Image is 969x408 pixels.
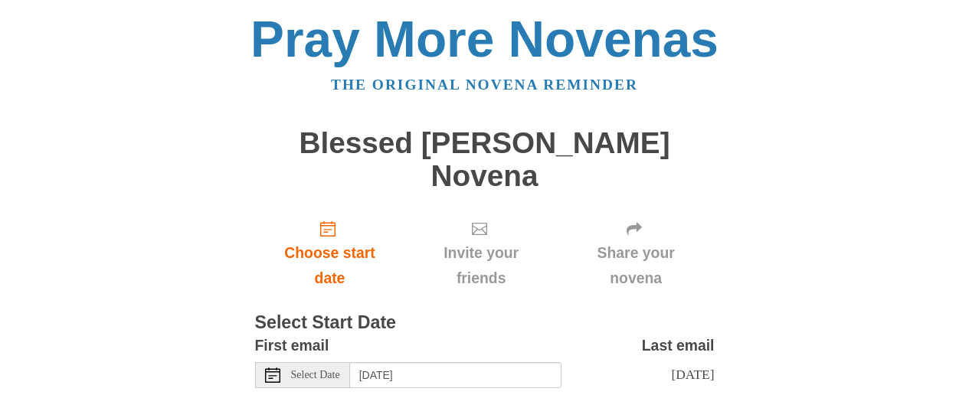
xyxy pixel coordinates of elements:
[642,333,715,358] label: Last email
[558,207,715,299] div: Click "Next" to confirm your start date first.
[671,367,714,382] span: [DATE]
[255,127,715,192] h1: Blessed [PERSON_NAME] Novena
[255,207,405,299] a: Choose start date
[255,313,715,333] h3: Select Start Date
[573,240,699,291] span: Share your novena
[291,370,340,380] span: Select Date
[404,207,557,299] div: Click "Next" to confirm your start date first.
[420,240,542,291] span: Invite your friends
[250,11,719,67] a: Pray More Novenas
[331,77,638,93] a: The original novena reminder
[255,333,329,358] label: First email
[270,240,390,291] span: Choose start date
